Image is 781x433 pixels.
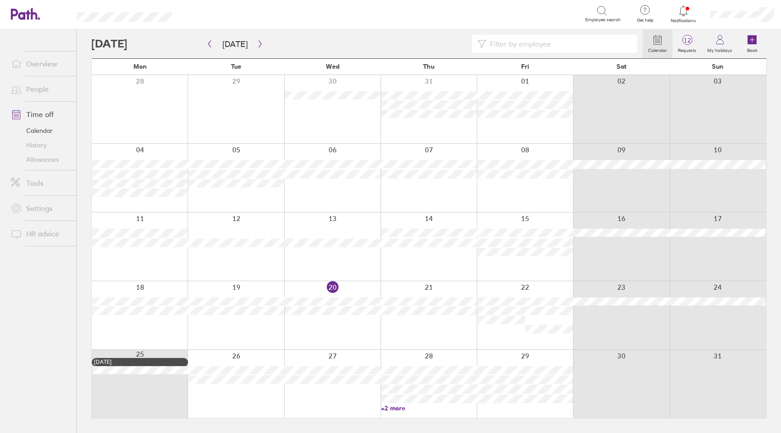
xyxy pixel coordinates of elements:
a: Settings [4,199,76,217]
a: Time off [4,105,76,123]
span: Notifications [669,18,698,24]
a: Calendar [4,123,76,138]
a: Book [738,29,767,58]
label: Requests [673,45,702,53]
a: +2 more [381,404,476,412]
span: 12 [673,37,702,44]
label: Calendar [643,45,673,53]
a: Allowances [4,152,76,167]
button: [DATE] [215,37,255,52]
span: Sun [712,63,724,70]
a: Overview [4,55,76,73]
div: [DATE] [94,359,186,365]
a: History [4,138,76,152]
label: Book [742,45,763,53]
a: People [4,80,76,98]
span: Get help [630,18,660,23]
div: Search [197,9,220,18]
a: My holidays [702,29,738,58]
span: Mon [133,63,147,70]
span: Employee search [585,17,621,23]
a: Notifications [669,5,698,24]
input: Filter by employee [486,35,632,52]
label: My holidays [702,45,738,53]
span: Fri [521,63,529,70]
span: Sat [616,63,626,70]
a: Tools [4,174,76,192]
a: 12Requests [673,29,702,58]
a: HR advice [4,225,76,243]
span: Tue [231,63,241,70]
a: Calendar [643,29,673,58]
span: Wed [326,63,339,70]
span: Thu [423,63,434,70]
